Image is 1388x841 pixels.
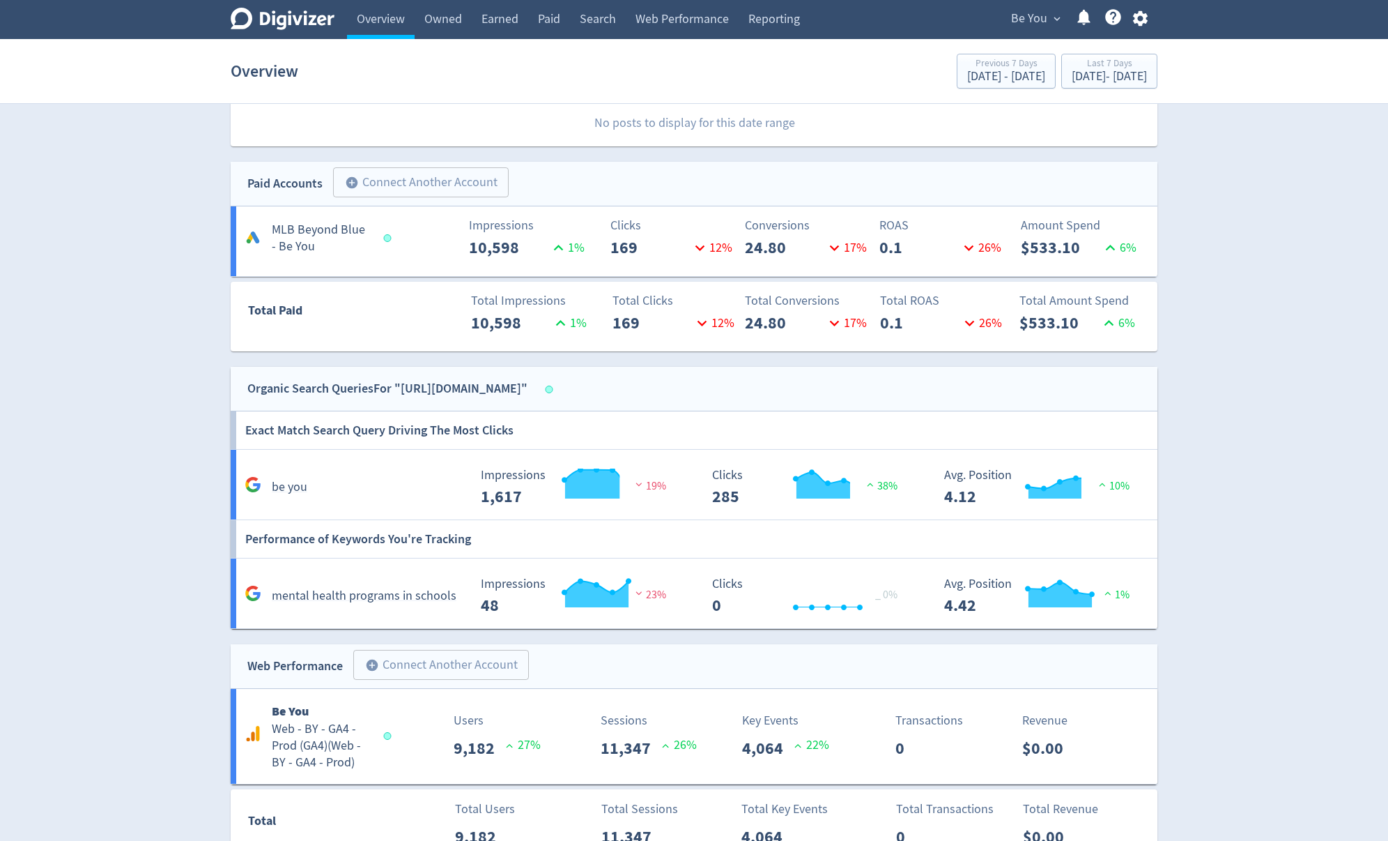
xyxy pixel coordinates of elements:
[272,703,309,720] b: Be You
[691,238,732,257] p: 12 %
[601,800,678,819] p: Total Sessions
[506,736,541,755] p: 27 %
[1021,216,1147,235] p: Amount Spend
[863,479,897,493] span: 38%
[245,411,514,449] h6: Exact Match Search Query Driving The Most Clicks
[879,216,1005,235] p: ROAS
[247,379,527,399] div: Organic Search Queries For "[URL][DOMAIN_NAME]"
[825,314,867,333] p: 17 %
[745,291,871,310] p: Total Conversions
[231,450,1157,520] a: be you Impressions 1,617 Impressions 1,617 19% Clicks 285 Clicks 285 38% Avg. Position 4.12 Avg. ...
[1061,54,1157,89] button: Last 7 Days[DATE]- [DATE]
[1022,736,1074,761] p: $0.00
[272,721,371,771] h5: Web - BY - GA4 - Prod (GA4) ( Web - BY - GA4 - Prod )
[612,291,739,310] p: Total Clicks
[384,234,396,242] span: Data last synced: 12 Oct 2025, 5:01pm (AEDT)
[323,169,509,198] a: Connect Another Account
[471,310,551,335] p: 10,598
[967,59,1045,70] div: Previous 7 Days
[741,800,828,819] p: Total Key Events
[353,650,529,681] button: Connect Another Account
[231,301,385,327] div: Total Paid
[745,216,871,235] p: Conversions
[1023,800,1098,819] p: Total Revenue
[601,736,662,761] p: 11,347
[272,479,307,496] h5: be you
[863,479,877,490] img: positive-performance.svg
[1021,235,1101,260] p: $533.10
[1095,479,1129,493] span: 10%
[1101,238,1136,257] p: 6 %
[825,238,867,257] p: 17 %
[469,216,595,235] p: Impressions
[474,577,683,614] svg: Impressions 48
[610,216,737,235] p: Clicks
[1072,70,1147,83] div: [DATE] - [DATE]
[247,174,323,194] div: Paid Accounts
[895,711,963,730] p: Transactions
[231,100,1157,146] p: No posts to display for this date range
[967,70,1045,83] div: [DATE] - [DATE]
[1019,310,1100,335] p: $533.10
[879,235,959,260] p: 0.1
[959,238,1001,257] p: 26 %
[1101,588,1115,598] img: positive-performance.svg
[272,222,371,255] h5: MLB Beyond Blue - Be You
[455,800,515,819] p: Total Users
[231,206,1157,276] a: MLB Beyond Blue - Be YouImpressions10,5981%Clicks16912%Conversions24.8017%ROAS0.126%Amount Spend$...
[957,54,1056,89] button: Previous 7 Days[DATE] - [DATE]
[745,235,825,260] p: 24.80
[875,588,897,602] span: _ 0%
[474,469,683,506] svg: Impressions 1,617
[471,291,597,310] p: Total Impressions
[231,49,298,93] h1: Overview
[247,656,343,676] div: Web Performance
[742,711,799,730] p: Key Events
[896,800,994,819] p: Total Transactions
[343,652,529,681] a: Connect Another Account
[880,310,960,335] p: 0.1
[612,310,693,335] p: 169
[454,711,484,730] p: Users
[960,314,1002,333] p: 26 %
[1019,291,1146,310] p: Total Amount Spend
[454,736,506,761] p: 9,182
[546,386,557,393] span: Data last synced: 13 Oct 2025, 1:03pm (AEDT)
[1072,59,1147,70] div: Last 7 Days
[937,469,1146,506] svg: Avg. Position 4.12
[632,479,666,493] span: 19%
[1022,711,1067,730] p: Revenue
[693,314,734,333] p: 12 %
[937,577,1146,614] svg: Avg. Position 4.42
[705,469,914,506] svg: Clicks 285
[231,559,1157,629] a: mental health programs in schools Impressions 48 Impressions 48 23% Clicks 0 Clicks 0 _ 0% Avg. P...
[742,736,794,761] p: 4,064
[1100,314,1135,333] p: 6 %
[632,588,666,602] span: 23%
[610,235,691,260] p: 169
[705,577,914,614] svg: Clicks 0
[248,811,385,838] div: Total
[601,711,647,730] p: Sessions
[895,736,916,761] p: 0
[272,588,456,605] h5: mental health programs in schools
[245,520,471,558] h6: Performance of Keywords You're Tracking
[632,479,646,490] img: negative-performance.svg
[333,167,509,198] button: Connect Another Account
[662,736,697,755] p: 26 %
[632,588,646,598] img: negative-performance.svg
[1051,13,1063,25] span: expand_more
[345,176,359,190] span: add_circle
[1011,8,1047,30] span: Be You
[1006,8,1064,30] button: Be You
[745,310,825,335] p: 24.80
[469,235,549,260] p: 10,598
[231,689,1157,785] a: Be YouWeb - BY - GA4 - Prod (GA4)(Web - BY - GA4 - Prod)Users9,182 27%Sessions11,347 26%Key Event...
[1095,479,1109,490] img: positive-performance.svg
[794,736,829,755] p: 22 %
[384,732,396,740] span: Data last synced: 13 Oct 2025, 10:01am (AEDT)
[1101,588,1129,602] span: 1%
[365,658,379,672] span: add_circle
[880,291,1006,310] p: Total ROAS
